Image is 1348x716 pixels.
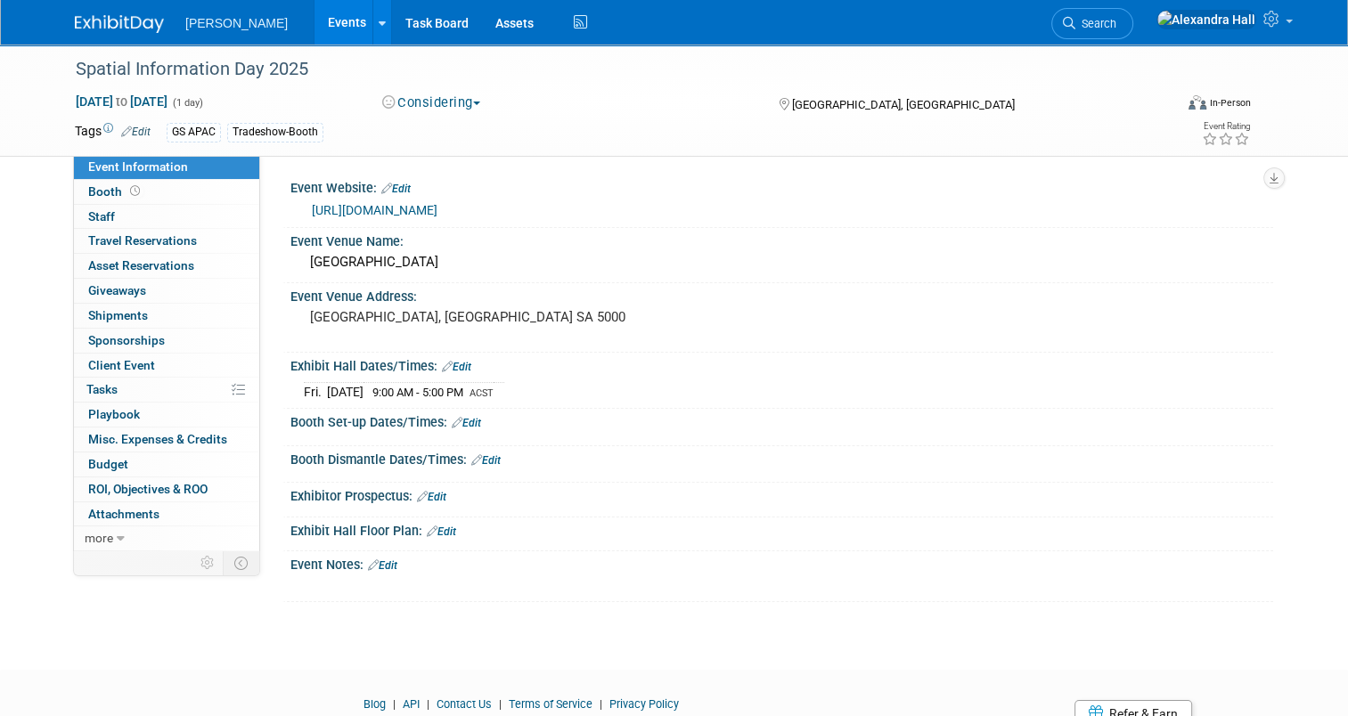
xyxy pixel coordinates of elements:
[312,203,437,217] a: [URL][DOMAIN_NAME]
[1202,122,1250,131] div: Event Rating
[494,697,506,711] span: |
[310,309,681,325] pre: [GEOGRAPHIC_DATA], [GEOGRAPHIC_DATA] SA 5000
[88,333,165,347] span: Sponsorships
[364,697,386,711] a: Blog
[88,184,143,199] span: Booth
[74,180,259,204] a: Booth
[403,697,420,711] a: API
[74,403,259,427] a: Playbook
[290,517,1273,541] div: Exhibit Hall Floor Plan:
[509,697,592,711] a: Terms of Service
[595,697,607,711] span: |
[69,53,1151,85] div: Spatial Information Day 2025
[88,407,140,421] span: Playbook
[127,184,143,198] span: Booth not reserved yet
[304,248,1260,276] div: [GEOGRAPHIC_DATA]
[88,358,155,372] span: Client Event
[113,94,130,109] span: to
[792,98,1015,111] span: [GEOGRAPHIC_DATA], [GEOGRAPHIC_DATA]
[74,229,259,253] a: Travel Reservations
[121,126,151,138] a: Edit
[88,233,197,248] span: Travel Reservations
[74,205,259,229] a: Staff
[1189,95,1206,110] img: Format-Inperson.png
[74,502,259,526] a: Attachments
[290,446,1273,469] div: Booth Dismantle Dates/Times:
[327,383,364,402] td: [DATE]
[452,417,481,429] a: Edit
[417,491,446,503] a: Edit
[290,353,1273,376] div: Exhibit Hall Dates/Times:
[88,308,148,322] span: Shipments
[74,477,259,501] a: ROI, Objectives & ROO
[171,97,203,109] span: (1 day)
[74,526,259,550] a: more
[88,457,128,471] span: Budget
[609,697,679,711] a: Privacy Policy
[88,209,115,224] span: Staff
[372,386,463,399] span: 9:00 AM - 5:00 PM
[88,482,208,496] span: ROI, Objectives & ROO
[1077,93,1251,119] div: Event Format
[85,531,113,545] span: more
[74,155,259,179] a: Event Information
[381,183,411,195] a: Edit
[442,361,471,373] a: Edit
[422,697,434,711] span: |
[290,551,1273,574] div: Event Notes:
[1051,8,1133,39] a: Search
[74,279,259,303] a: Giveaways
[470,387,494,399] span: ACST
[437,697,492,711] a: Contact Us
[86,382,118,396] span: Tasks
[227,123,323,142] div: Tradeshow-Booth
[88,283,146,297] span: Giveaways
[290,175,1273,198] div: Event Website:
[224,551,260,574] td: Toggle Event Tabs
[388,697,400,711] span: |
[75,122,151,142] td: Tags
[88,258,194,273] span: Asset Reservations
[75,94,168,110] span: [DATE] [DATE]
[368,559,397,572] a: Edit
[74,304,259,328] a: Shipments
[1209,96,1251,110] div: In-Person
[74,378,259,402] a: Tasks
[290,409,1273,432] div: Booth Set-up Dates/Times:
[167,123,221,142] div: GS APAC
[290,228,1273,250] div: Event Venue Name:
[74,329,259,353] a: Sponsorships
[74,427,259,452] a: Misc. Expenses & Credits
[290,483,1273,506] div: Exhibitor Prospectus:
[88,432,227,446] span: Misc. Expenses & Credits
[74,452,259,476] a: Budget
[88,507,159,521] span: Attachments
[75,15,164,33] img: ExhibitDay
[471,454,501,467] a: Edit
[74,254,259,278] a: Asset Reservations
[304,383,327,402] td: Fri.
[192,551,224,574] td: Personalize Event Tab Strip
[376,94,487,112] button: Considering
[290,283,1273,305] div: Event Venue Address:
[427,525,456,538] a: Edit
[1156,10,1256,29] img: Alexandra Hall
[1075,17,1116,30] span: Search
[74,354,259,378] a: Client Event
[88,159,188,174] span: Event Information
[185,16,288,30] span: [PERSON_NAME]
